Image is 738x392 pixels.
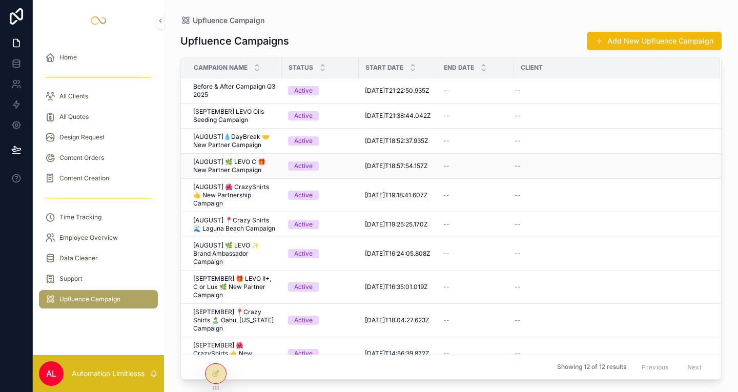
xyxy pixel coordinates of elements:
[443,220,449,229] span: --
[59,154,104,162] span: Content Orders
[193,133,276,149] a: [AUGUST]💧DayBreak 🤝 New Partner Campaign
[365,87,429,95] span: [DATE]T21:22:50.935Z
[294,111,313,120] div: Active
[365,191,428,199] span: [DATE]T19:18:41.607Z
[515,162,521,170] span: --
[288,136,353,146] a: Active
[365,191,431,199] a: [DATE]T19:18:41.607Z
[59,295,120,303] span: Upfluence Campaign
[180,15,264,26] a: Upfluence Campaign
[288,249,353,258] a: Active
[443,191,449,199] span: --
[46,367,56,380] span: AL
[39,270,158,288] a: Support
[33,41,164,322] div: scrollable content
[193,15,264,26] span: Upfluence Campaign
[39,249,158,267] a: Data Cleaner
[515,220,708,229] a: --
[443,112,449,120] span: --
[515,349,521,358] span: --
[557,363,626,372] span: Showing 12 of 12 results
[193,158,276,174] span: [AUGUST] 🌿 LEVO C 🎁 New Partner Campaign
[59,213,101,221] span: Time Tracking
[515,349,708,358] a: --
[288,161,353,171] a: Active
[39,169,158,188] a: Content Creation
[365,220,431,229] a: [DATE]T19:25:25.170Z
[288,86,353,95] a: Active
[443,250,449,258] span: --
[365,112,431,120] a: [DATE]T21:38:44.042Z
[515,316,708,324] a: --
[443,112,508,120] a: --
[515,112,708,120] a: --
[59,174,109,182] span: Content Creation
[365,137,431,145] a: [DATE]T18:52:37.935Z
[365,283,431,291] a: [DATE]T16:35:01.019Z
[515,191,708,199] a: --
[59,92,88,100] span: All Clients
[39,87,158,106] a: All Clients
[294,282,313,292] div: Active
[59,234,118,242] span: Employee Overview
[288,220,353,229] a: Active
[587,32,722,50] button: Add New Upfluence Campaign
[443,349,508,358] a: --
[39,208,158,226] a: Time Tracking
[59,275,83,283] span: Support
[294,161,313,171] div: Active
[365,87,431,95] a: [DATE]T21:22:50.935Z
[59,254,98,262] span: Data Cleaner
[443,162,449,170] span: --
[294,191,313,200] div: Active
[515,283,521,291] span: --
[443,137,449,145] span: --
[443,283,449,291] span: --
[443,316,449,324] span: --
[193,275,276,299] a: [SEPTEMBER] 🎁 LEVO II+, C or Lux 🌿 New Partner Campaign
[288,349,353,358] a: Active
[365,349,429,358] span: [DATE]T14:56:39.872Z
[180,34,289,48] h1: Upfluence Campaigns
[193,216,276,233] span: [AUGUST] 📍Crazy Shirts 🌊 Laguna Beach Campaign
[90,12,107,29] img: App logo
[515,162,708,170] a: --
[294,86,313,95] div: Active
[294,249,313,258] div: Active
[515,137,708,145] a: --
[515,250,708,258] a: --
[365,64,403,72] span: Start Date
[193,241,276,266] a: [AUGUST] 🌿 LEVO ✨ Brand Ambassador Campaign
[39,48,158,67] a: Home
[39,128,158,147] a: Design Request
[193,308,276,333] span: [SEPTEMBER] 📍Crazy Shirts 🏝️ Oahu, [US_STATE] Campaign
[288,282,353,292] a: Active
[193,108,276,124] a: [SEPTEMBER] LEVO Oils Seeding Campaign
[59,133,105,141] span: Design Request
[193,82,276,99] a: Before & After Campaign Q3 2025
[193,341,276,366] a: [SEPTEMBER] 🌺 CrazyShirts 🤙 New Partnership Campaign
[515,316,521,324] span: --
[39,229,158,247] a: Employee Overview
[294,136,313,146] div: Active
[294,220,313,229] div: Active
[365,250,431,258] a: [DATE]T16:24:05.808Z
[443,316,508,324] a: --
[365,283,428,291] span: [DATE]T16:35:01.019Z
[443,137,508,145] a: --
[288,191,353,200] a: Active
[365,220,428,229] span: [DATE]T19:25:25.170Z
[515,112,521,120] span: --
[72,368,145,379] p: Automation Limitlesss
[443,349,449,358] span: --
[365,162,431,170] a: [DATE]T18:57:54.157Z
[365,137,428,145] span: [DATE]T18:52:37.935Z
[39,108,158,126] a: All Quotes
[365,316,431,324] a: [DATE]T18:04:27.623Z
[294,316,313,325] div: Active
